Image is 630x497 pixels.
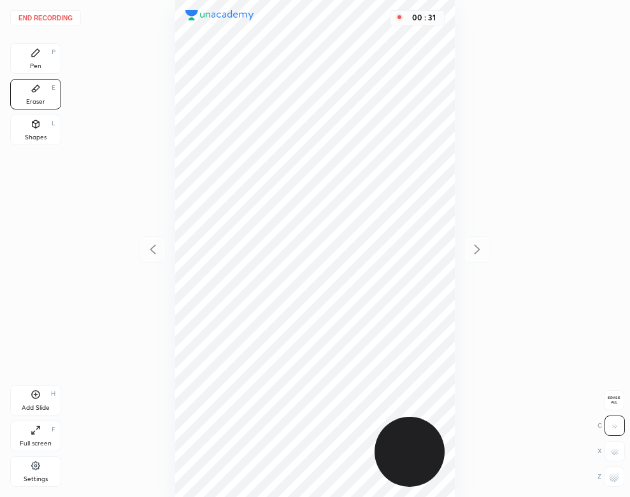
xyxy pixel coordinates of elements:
[24,476,48,482] div: Settings
[52,49,55,55] div: P
[25,134,47,141] div: Shapes
[20,440,52,447] div: Full screen
[605,396,624,405] span: Erase all
[22,405,50,411] div: Add Slide
[52,85,55,91] div: E
[30,63,41,69] div: Pen
[598,416,625,436] div: C
[10,10,81,25] button: End recording
[408,13,439,22] div: 00 : 31
[598,466,624,487] div: Z
[598,441,625,461] div: X
[51,391,55,397] div: H
[52,120,55,127] div: L
[52,426,55,433] div: F
[26,99,45,105] div: Eraser
[185,10,254,20] img: logo.38c385cc.svg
